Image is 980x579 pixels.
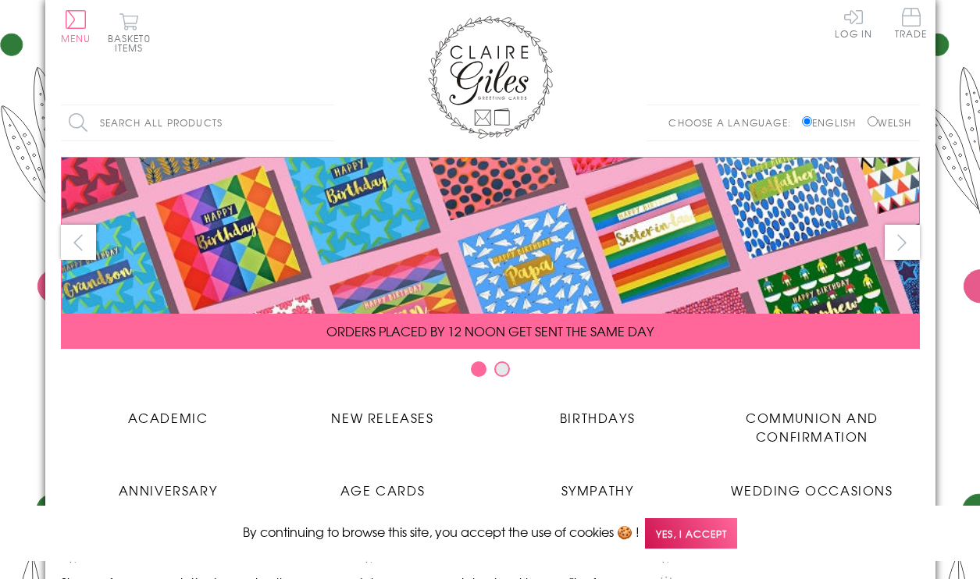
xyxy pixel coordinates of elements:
a: Wedding Occasions [705,469,920,499]
span: ORDERS PLACED BY 12 NOON GET SENT THE SAME DAY [326,321,654,340]
label: Welsh [868,115,912,130]
a: New Releases [276,396,490,427]
button: prev [61,225,96,260]
label: English [802,115,864,130]
button: Basket0 items [108,12,151,52]
a: Age Cards [276,469,490,499]
a: Trade [895,8,928,41]
a: Communion and Confirmation [705,396,920,446]
button: Carousel Page 2 [494,361,510,377]
a: Sympathy [490,469,705,499]
button: next [885,225,920,260]
span: Sympathy [561,481,634,499]
a: Log In [835,8,872,38]
span: Age Cards [340,481,425,499]
button: Carousel Page 1 (Current Slide) [471,361,486,377]
span: Wedding Occasions [731,481,893,499]
span: Communion and Confirmation [746,408,878,446]
input: Welsh [868,116,878,126]
span: Trade [895,8,928,38]
input: Search [319,105,334,140]
a: Academic [61,396,276,427]
div: Carousel Pagination [61,361,920,385]
span: Birthdays [560,408,635,427]
span: Anniversary [119,481,218,499]
span: New Releases [331,408,433,427]
span: Academic [128,408,208,427]
input: English [802,116,812,126]
span: 0 items [115,31,151,55]
span: Yes, I accept [645,518,737,549]
input: Search all products [61,105,334,140]
a: Birthdays [490,396,705,427]
button: Menu [61,10,91,43]
span: Menu [61,31,91,45]
a: Anniversary [61,469,276,499]
p: Choose a language: [668,115,799,130]
img: Claire Giles Greetings Cards [428,16,553,139]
